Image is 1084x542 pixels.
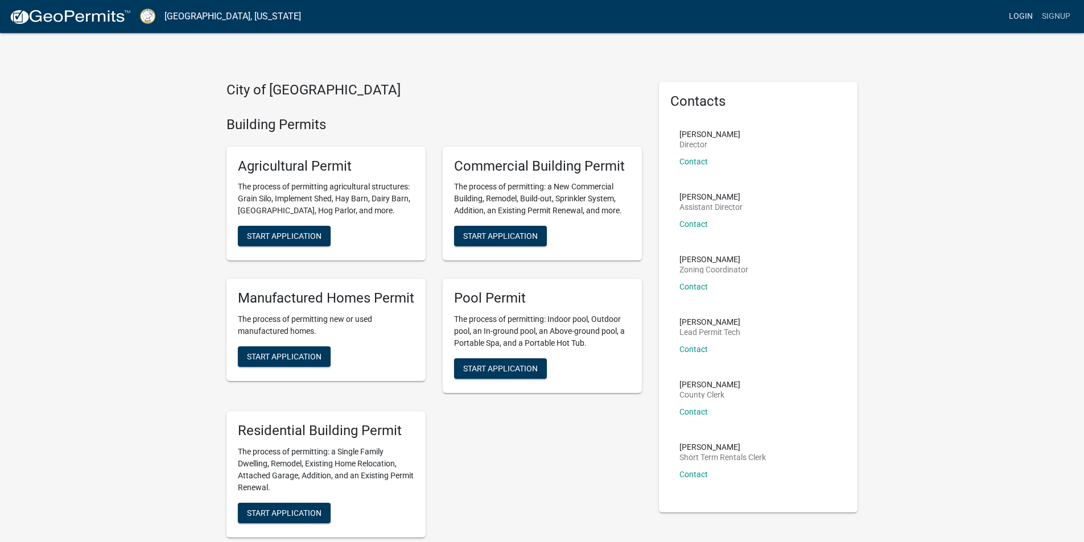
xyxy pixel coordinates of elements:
[679,318,740,326] p: [PERSON_NAME]
[679,140,740,148] p: Director
[238,346,331,367] button: Start Application
[238,158,414,175] h5: Agricultural Permit
[454,158,630,175] h5: Commercial Building Permit
[679,328,740,336] p: Lead Permit Tech
[679,266,748,274] p: Zoning Coordinator
[140,9,155,24] img: Putnam County, Georgia
[679,193,743,201] p: [PERSON_NAME]
[238,290,414,307] h5: Manufactured Homes Permit
[679,130,740,138] p: [PERSON_NAME]
[238,446,414,494] p: The process of permitting: a Single Family Dwelling, Remodel, Existing Home Relocation, Attached ...
[679,453,766,461] p: Short Term Rentals Clerk
[463,231,538,241] span: Start Application
[454,181,630,217] p: The process of permitting: a New Commercial Building, Remodel, Build-out, Sprinkler System, Addit...
[1004,6,1037,27] a: Login
[679,345,708,354] a: Contact
[247,231,322,241] span: Start Application
[679,470,708,479] a: Contact
[247,508,322,517] span: Start Application
[238,313,414,337] p: The process of permitting new or used manufactured homes.
[454,290,630,307] h5: Pool Permit
[679,380,740,388] p: [PERSON_NAME]
[679,255,748,263] p: [PERSON_NAME]
[679,282,708,291] a: Contact
[238,181,414,217] p: The process of permitting agricultural structures: Grain Silo, Implement Shed, Hay Barn, Dairy Ba...
[454,313,630,349] p: The process of permitting: Indoor pool, Outdoor pool, an In-ground pool, an Above-ground pool, a ...
[679,220,708,229] a: Contact
[454,358,547,379] button: Start Application
[1037,6,1075,27] a: Signup
[226,82,642,98] h4: City of [GEOGRAPHIC_DATA]
[454,226,547,246] button: Start Application
[679,203,743,211] p: Assistant Director
[226,117,642,133] h4: Building Permits
[247,352,322,361] span: Start Application
[463,364,538,373] span: Start Application
[238,423,414,439] h5: Residential Building Permit
[238,226,331,246] button: Start Application
[238,503,331,523] button: Start Application
[679,407,708,416] a: Contact
[679,391,740,399] p: County Clerk
[164,7,301,26] a: [GEOGRAPHIC_DATA], [US_STATE]
[670,93,847,110] h5: Contacts
[679,157,708,166] a: Contact
[679,443,766,451] p: [PERSON_NAME]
